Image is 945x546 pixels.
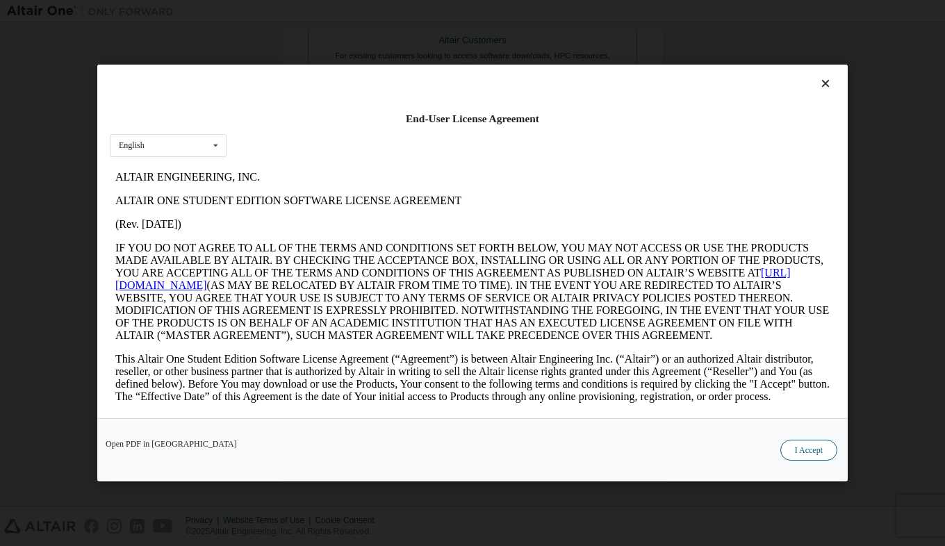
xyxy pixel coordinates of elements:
p: ALTAIR ENGINEERING, INC. [6,6,720,18]
div: English [119,141,145,149]
div: End-User License Agreement [110,112,835,126]
button: I Accept [780,440,837,461]
p: ALTAIR ONE STUDENT EDITION SOFTWARE LICENSE AGREEMENT [6,29,720,42]
p: IF YOU DO NOT AGREE TO ALL OF THE TERMS AND CONDITIONS SET FORTH BELOW, YOU MAY NOT ACCESS OR USE... [6,76,720,176]
a: [URL][DOMAIN_NAME] [6,101,681,126]
p: (Rev. [DATE]) [6,53,720,65]
a: Open PDF in [GEOGRAPHIC_DATA] [106,440,237,448]
p: This Altair One Student Edition Software License Agreement (“Agreement”) is between Altair Engine... [6,188,720,238]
